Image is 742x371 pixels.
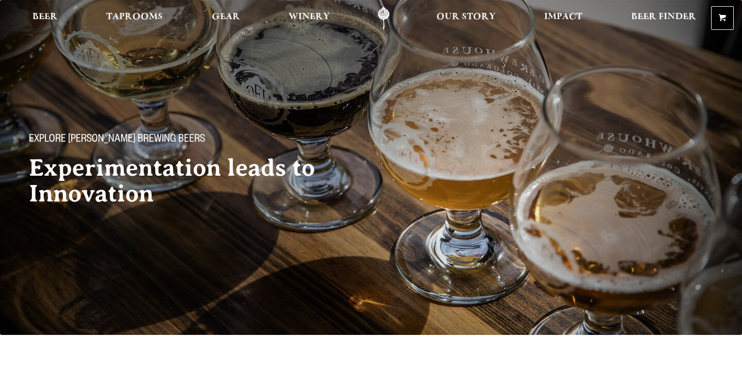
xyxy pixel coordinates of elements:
[106,13,163,21] span: Taprooms
[289,13,330,21] span: Winery
[544,13,582,21] span: Impact
[282,7,336,30] a: Winery
[631,13,696,21] span: Beer Finder
[430,7,502,30] a: Our Story
[436,13,496,21] span: Our Story
[212,13,240,21] span: Gear
[29,133,205,147] span: Explore [PERSON_NAME] Brewing Beers
[537,7,589,30] a: Impact
[29,155,350,207] h2: Experimentation leads to Innovation
[205,7,247,30] a: Gear
[625,7,703,30] a: Beer Finder
[32,13,58,21] span: Beer
[26,7,64,30] a: Beer
[99,7,170,30] a: Taprooms
[364,7,403,30] a: Odell Home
